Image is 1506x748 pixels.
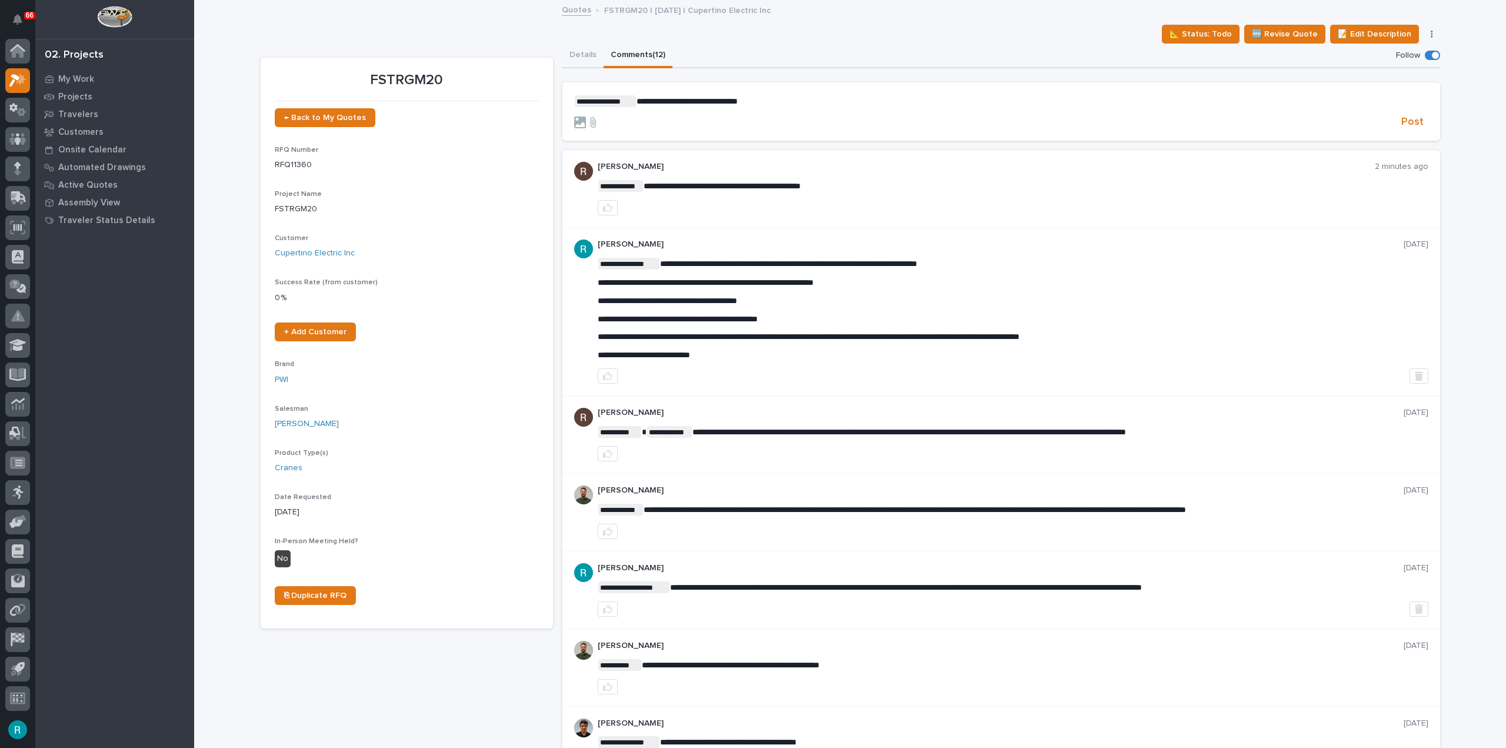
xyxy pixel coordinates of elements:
[598,563,1404,573] p: [PERSON_NAME]
[58,145,126,155] p: Onsite Calendar
[284,591,346,600] span: ⎘ Duplicate RFQ
[574,408,593,427] img: AATXAJzQ1Gz112k1-eEngwrIHvmFm-wfF_dy1drktBUI=s96-c
[562,44,604,68] button: Details
[562,2,591,16] a: Quotes
[1375,162,1428,172] p: 2 minutes ago
[275,159,539,171] p: RFQ11360
[35,88,194,105] a: Projects
[275,108,375,127] a: ← Back to My Quotes
[1338,27,1411,41] span: 📝 Edit Description
[1244,25,1325,44] button: 🆕 Revise Quote
[35,158,194,176] a: Automated Drawings
[275,247,355,260] a: Cupertino Electric Inc
[604,3,771,16] p: FSTRGM20 | [DATE] | Cupertino Electric Inc
[1162,25,1240,44] button: 📐 Status: Todo
[26,11,34,19] p: 66
[598,162,1375,172] p: [PERSON_NAME]
[284,328,346,336] span: + Add Customer
[5,717,30,742] button: users-avatar
[1404,563,1428,573] p: [DATE]
[35,105,194,123] a: Travelers
[275,550,291,567] div: No
[275,72,539,89] p: FSTRGM20
[275,361,294,368] span: Brand
[275,586,356,605] a: ⎘ Duplicate RFQ
[275,462,302,474] a: Cranes
[275,374,288,386] a: PWI
[58,127,104,138] p: Customers
[58,109,98,120] p: Travelers
[35,123,194,141] a: Customers
[574,162,593,181] img: AATXAJzQ1Gz112k1-eEngwrIHvmFm-wfF_dy1drktBUI=s96-c
[35,194,194,211] a: Assembly View
[604,44,672,68] button: Comments (12)
[574,240,593,258] img: ACg8ocLIQ8uTLu8xwXPI_zF_j4cWilWA_If5Zu0E3tOGGkFk=s96-c
[275,323,356,341] a: + Add Customer
[574,486,593,504] img: AATXAJw4slNr5ea0WduZQVIpKGhdapBAGQ9xVsOeEvl5=s96-c
[275,235,308,242] span: Customer
[5,7,30,32] button: Notifications
[275,494,331,501] span: Date Requested
[598,240,1404,250] p: [PERSON_NAME]
[598,641,1404,651] p: [PERSON_NAME]
[598,524,618,539] button: like this post
[1404,719,1428,729] p: [DATE]
[35,141,194,158] a: Onsite Calendar
[275,191,322,198] span: Project Name
[275,279,378,286] span: Success Rate (from customer)
[1396,51,1420,61] p: Follow
[275,203,539,215] p: FSTRGM20
[15,14,30,33] div: Notifications66
[97,6,132,28] img: Workspace Logo
[1410,601,1428,617] button: Delete post
[574,719,593,737] img: AOh14Gjx62Rlbesu-yIIyH4c_jqdfkUZL5_Os84z4H1p=s96-c
[58,198,120,208] p: Assembly View
[598,408,1404,418] p: [PERSON_NAME]
[58,92,92,102] p: Projects
[275,292,539,304] p: 0 %
[1252,27,1318,41] span: 🆕 Revise Quote
[1330,25,1419,44] button: 📝 Edit Description
[58,162,146,173] p: Automated Drawings
[598,486,1404,496] p: [PERSON_NAME]
[598,719,1404,729] p: [PERSON_NAME]
[1170,27,1232,41] span: 📐 Status: Todo
[1404,240,1428,250] p: [DATE]
[598,679,618,694] button: like this post
[1401,115,1424,129] span: Post
[275,538,358,545] span: In-Person Meeting Held?
[1404,641,1428,651] p: [DATE]
[35,176,194,194] a: Active Quotes
[598,446,618,461] button: like this post
[35,211,194,229] a: Traveler Status Details
[275,405,308,413] span: Salesman
[275,506,539,518] p: [DATE]
[58,180,118,191] p: Active Quotes
[1404,486,1428,496] p: [DATE]
[598,601,618,617] button: like this post
[1397,115,1428,129] button: Post
[574,563,593,582] img: ACg8ocLIQ8uTLu8xwXPI_zF_j4cWilWA_If5Zu0E3tOGGkFk=s96-c
[284,114,366,122] span: ← Back to My Quotes
[1410,368,1428,384] button: Delete post
[275,147,318,154] span: RFQ Number
[58,74,94,85] p: My Work
[45,49,104,62] div: 02. Projects
[598,368,618,384] button: like this post
[598,200,618,215] button: like this post
[275,450,328,457] span: Product Type(s)
[58,215,155,226] p: Traveler Status Details
[35,70,194,88] a: My Work
[1404,408,1428,418] p: [DATE]
[574,641,593,660] img: AATXAJw4slNr5ea0WduZQVIpKGhdapBAGQ9xVsOeEvl5=s96-c
[275,418,339,430] a: [PERSON_NAME]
